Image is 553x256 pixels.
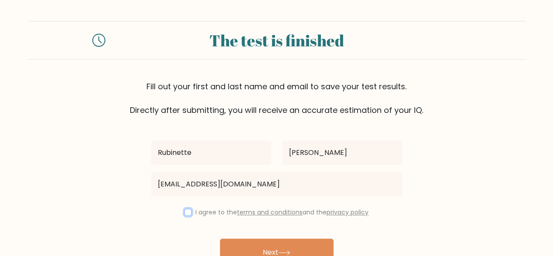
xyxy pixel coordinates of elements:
a: privacy policy [327,208,369,217]
input: First name [151,140,271,165]
div: The test is finished [116,28,438,52]
input: Last name [282,140,403,165]
input: Email [151,172,403,196]
div: Fill out your first and last name and email to save your test results. Directly after submitting,... [28,81,526,116]
a: terms and conditions [237,208,303,217]
label: I agree to the and the [195,208,369,217]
